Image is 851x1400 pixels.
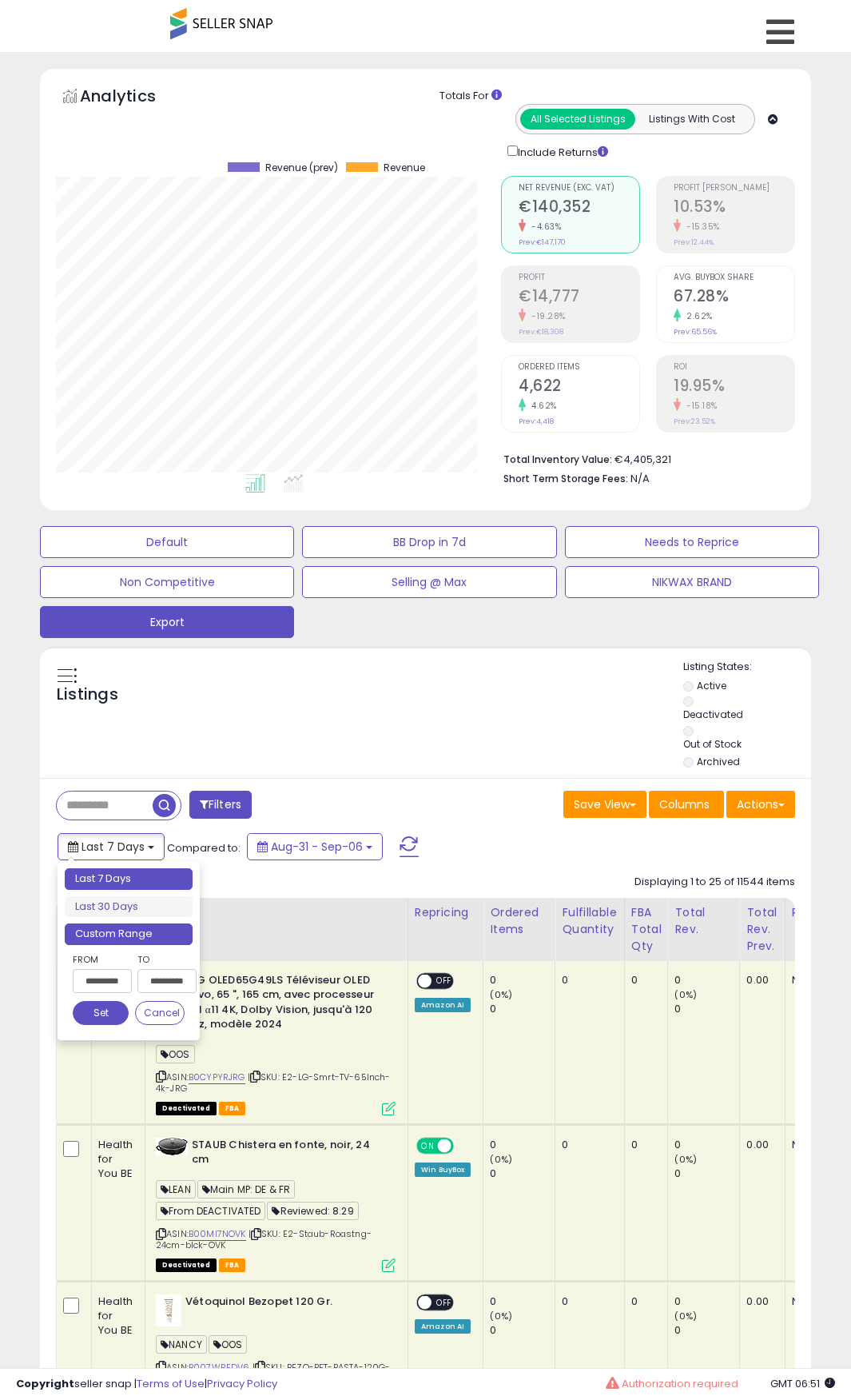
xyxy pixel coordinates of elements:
[156,1294,181,1326] img: 31vadnT4GXL._SL40_.jpg
[265,162,338,174] span: Revenue (prev)
[384,162,425,174] span: Revenue
[674,988,697,1001] small: (0%)
[631,904,662,955] div: FBA Total Qty
[674,1323,739,1338] div: 0
[156,1180,196,1199] span: LEAN
[209,1335,248,1354] span: OOS
[267,1202,358,1220] span: Reviewed: 8.29
[271,839,363,855] span: Aug-31 - Sep-06
[674,973,739,987] div: 0
[137,951,185,967] label: To
[674,1167,739,1181] div: 0
[247,833,383,860] button: Aug-31 - Sep-06
[415,904,477,921] div: Repricing
[40,606,294,638] button: Export
[82,839,145,855] span: Last 7 Days
[156,1138,396,1270] div: ASIN:
[631,973,656,987] div: 0
[439,89,799,104] div: Totals For
[156,1227,372,1251] span: | SKU: E2-Staub-Roastng-24cm-blck-OVK
[526,400,557,412] small: 4.62%
[451,1139,477,1152] span: OFF
[490,904,548,938] div: Ordered Items
[58,833,165,860] button: Last 7 Days
[495,142,627,161] div: Include Returns
[562,904,617,938] div: Fulfillable Quantity
[490,988,512,1001] small: (0%)
[415,1163,471,1177] div: Win BuyBox
[683,737,742,751] label: Out of Stock
[681,221,720,233] small: -15.35%
[490,1138,555,1152] div: 0
[98,1138,133,1182] div: Health for You BE
[792,904,850,921] div: ROI
[152,904,401,921] div: Title
[674,327,717,337] small: Prev: 65.56%
[697,755,740,768] label: Archived
[681,310,713,322] small: 2.62%
[189,1227,246,1241] a: B00MI7NOVK
[674,1138,739,1152] div: 0
[634,875,795,890] div: Displaying 1 to 25 of 11544 items
[219,1102,246,1115] span: FBA
[503,472,628,485] b: Short Term Storage Fees:
[563,791,646,818] button: Save View
[490,1323,555,1338] div: 0
[520,109,635,130] button: All Selected Listings
[135,1001,185,1025] button: Cancel
[185,1294,380,1314] b: Vétoquinol Bezopet 120 Gr.
[57,684,118,706] h5: Listings
[302,566,556,598] button: Selling @ Max
[415,1319,471,1334] div: Amazon AI
[746,1138,772,1152] div: 0.00
[674,417,715,426] small: Prev: 23.52%
[415,998,471,1012] div: Amazon AI
[519,184,639,193] span: Net Revenue (Exc. VAT)
[40,526,294,558] button: Default
[519,377,639,398] h2: 4,622
[746,973,772,987] div: 0.00
[137,1376,205,1391] a: Terms of Use
[526,221,561,233] small: -4.63%
[562,1294,611,1309] div: 0
[490,1310,512,1322] small: (0%)
[674,287,794,309] h2: 67.28%
[770,1376,835,1391] span: 2025-09-14 06:51 GMT
[674,1153,697,1166] small: (0%)
[674,1310,697,1322] small: (0%)
[156,1102,217,1115] span: All listings that are unavailable for purchase on Amazon for any reason other than out-of-stock
[156,1202,266,1220] span: From DEACTIVATED
[519,287,639,309] h2: €14,777
[65,896,193,918] li: Last 30 Days
[197,1180,296,1199] span: Main MP: DE & FR
[631,1294,656,1309] div: 0
[674,363,794,372] span: ROI
[73,1001,129,1025] button: Set
[519,363,639,372] span: Ordered Items
[490,973,555,987] div: 0
[189,791,252,819] button: Filters
[649,791,724,818] button: Columns
[565,566,819,598] button: NIKWAX BRAND
[630,471,650,486] span: N/A
[80,85,187,111] h5: Analytics
[156,973,396,1114] div: ASIN:
[562,973,611,987] div: 0
[726,791,795,818] button: Actions
[683,660,811,675] p: Listing States:
[503,453,612,466] b: Total Inventory Value:
[431,974,457,987] span: OFF
[659,796,710,812] span: Columns
[167,840,241,856] span: Compared to:
[156,1138,188,1155] img: 311h8epFJkL._SL40_.jpg
[98,1294,133,1338] div: Health for You BE
[697,679,726,692] label: Active
[156,1045,195,1063] span: OOS
[519,273,639,282] span: Profit
[16,1377,277,1392] div: seller snap | |
[746,1294,772,1309] div: 0.00
[219,1258,246,1272] span: FBA
[631,1138,656,1152] div: 0
[519,237,566,247] small: Prev: €147,170
[674,1294,739,1309] div: 0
